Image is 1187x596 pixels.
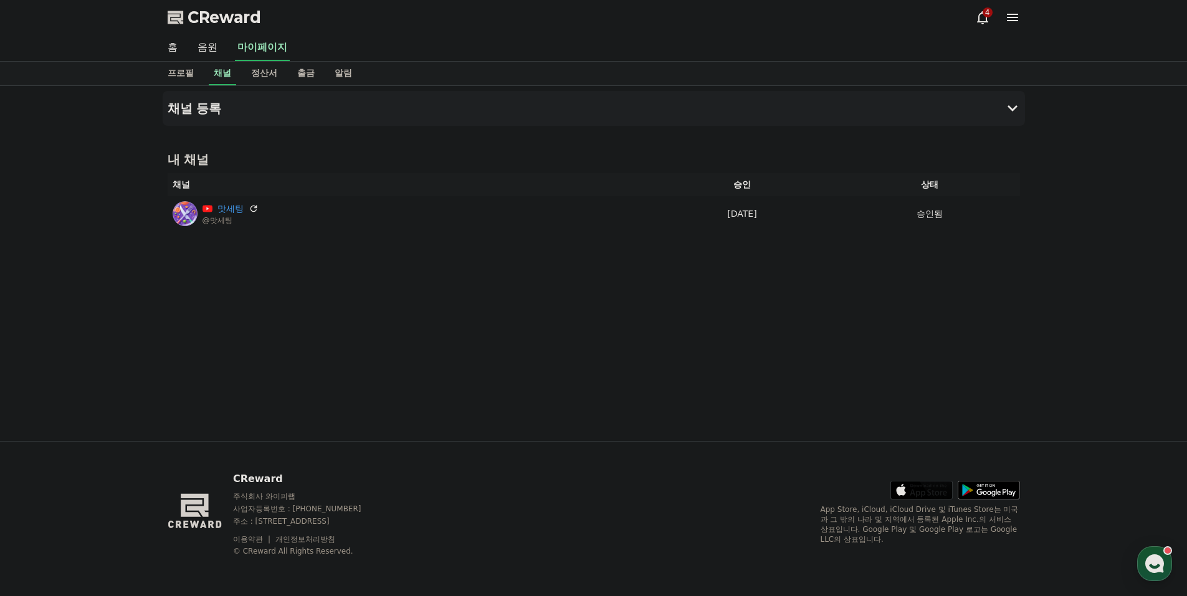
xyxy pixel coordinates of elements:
[235,35,290,61] a: 마이페이지
[233,516,385,526] p: 주소 : [STREET_ADDRESS]
[209,62,236,85] a: 채널
[168,102,222,115] h4: 채널 등록
[233,546,385,556] p: © CReward All Rights Reserved.
[325,62,362,85] a: 알림
[233,535,272,544] a: 이용약관
[983,7,993,17] div: 4
[649,207,836,220] p: [DATE]
[168,7,261,27] a: CReward
[188,35,227,61] a: 음원
[163,91,1025,126] button: 채널 등록
[168,151,1020,168] h4: 내 채널
[241,62,287,85] a: 정산서
[975,10,990,25] a: 4
[233,491,385,501] p: 주식회사 와이피랩
[203,215,259,225] p: @맛세팅
[217,202,244,215] a: 맛세팅
[287,62,325,85] a: 출금
[173,201,198,226] img: 맛세팅
[168,173,644,196] th: 채널
[917,207,943,220] p: 승인됨
[188,7,261,27] span: CReward
[158,35,188,61] a: 홈
[275,535,335,544] a: 개인정보처리방침
[644,173,841,196] th: 승인
[233,471,385,486] p: CReward
[158,62,204,85] a: 프로필
[821,504,1020,544] p: App Store, iCloud, iCloud Drive 및 iTunes Store는 미국과 그 밖의 나라 및 지역에서 등록된 Apple Inc.의 서비스 상표입니다. Goo...
[840,173,1019,196] th: 상태
[233,504,385,514] p: 사업자등록번호 : [PHONE_NUMBER]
